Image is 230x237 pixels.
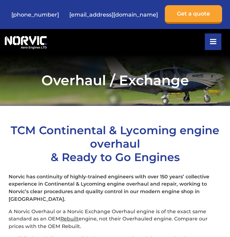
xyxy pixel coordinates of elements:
span: TCM Continental & Lycoming engine overhaul & Ready to Go Engines [11,124,219,164]
p: A Norvic Overhaul or a Norvic Exchange Overhaul engine is of the exact same standard as an OEM en... [9,208,222,230]
a: Get a quote [165,5,222,24]
span: Rebuilt [60,216,79,222]
h2: Overhaul / Exchange [3,72,227,89]
img: Norvic Aero Engines logo [3,34,48,49]
a: [EMAIL_ADDRESS][DOMAIN_NAME] [66,6,161,23]
a: [PHONE_NUMBER] [8,6,62,23]
strong: Norvic has continuity of highly-trained engineers with over 150 years’ collective experience in C... [9,174,209,202]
